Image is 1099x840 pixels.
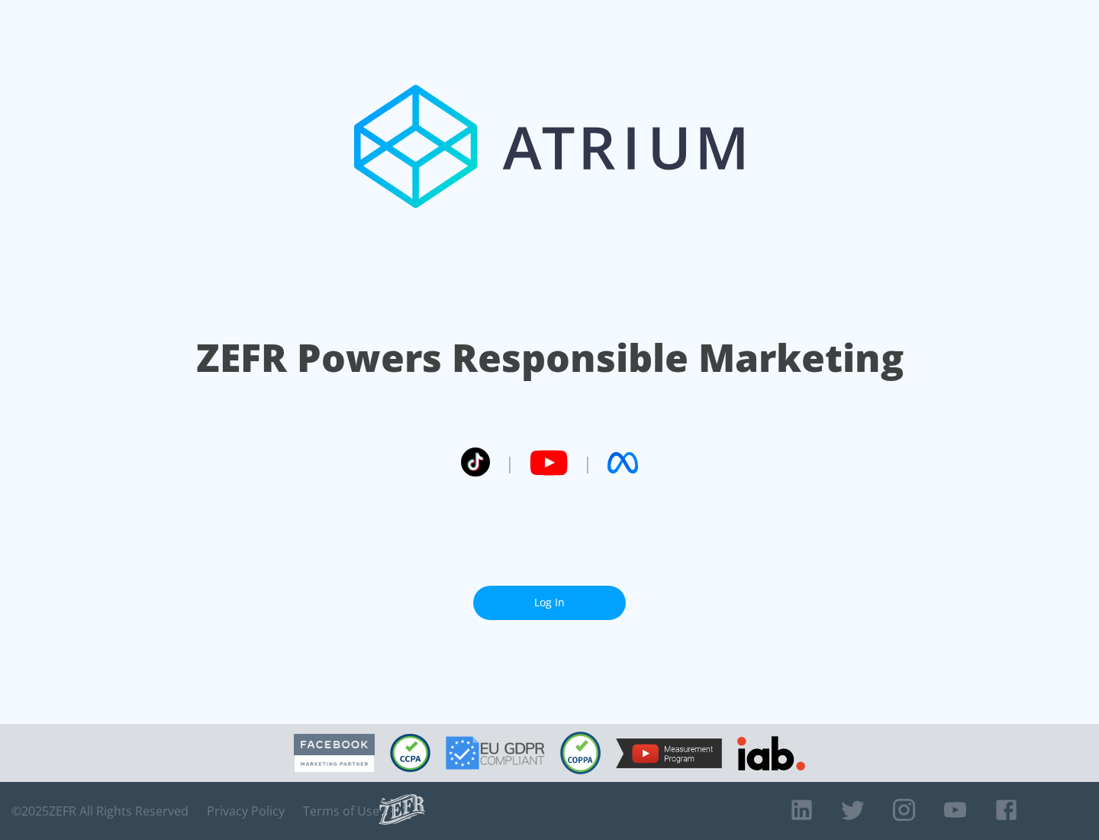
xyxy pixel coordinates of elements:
span: | [583,451,592,474]
h1: ZEFR Powers Responsible Marketing [196,331,904,384]
img: CCPA Compliant [390,734,430,772]
img: Facebook Marketing Partner [294,734,375,773]
img: GDPR Compliant [446,736,545,770]
span: | [505,451,514,474]
img: IAB [737,736,805,771]
img: COPPA Compliant [560,732,601,774]
span: © 2025 ZEFR All Rights Reserved [11,803,189,819]
a: Terms of Use [303,803,379,819]
a: Privacy Policy [207,803,285,819]
a: Log In [473,586,626,620]
img: YouTube Measurement Program [616,738,722,768]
